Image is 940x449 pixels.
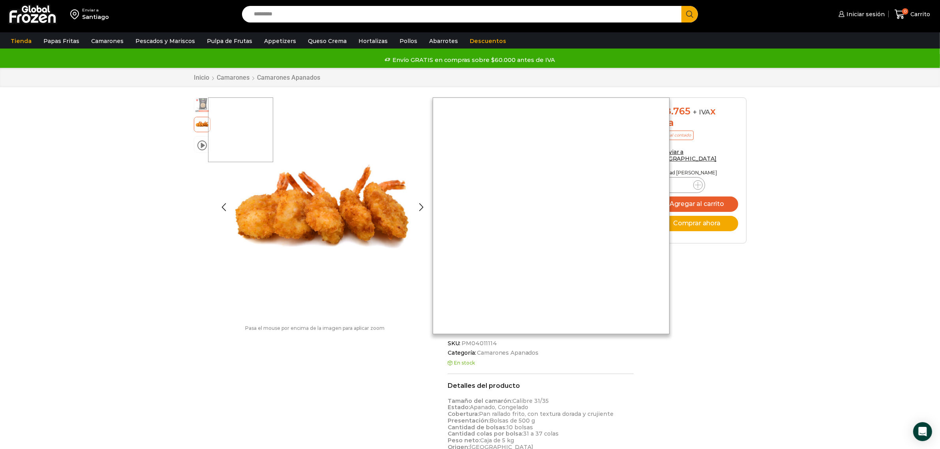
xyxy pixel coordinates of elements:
button: Comprar ahora [654,216,738,231]
span: camaron-apanado [194,116,210,132]
a: Camarones Apanados [476,350,538,356]
span: SKU: [448,340,634,347]
span: + IVA [693,108,711,116]
div: Open Intercom Messenger [913,422,932,441]
a: Camarones Apanados [257,74,321,81]
h2: Detalles del producto [448,382,634,389]
a: Camarones [87,34,128,49]
p: En stock [448,360,634,366]
input: Product quantity [672,180,687,191]
strong: Presentación: [448,417,490,424]
div: x caja [654,106,738,129]
span: apanados [194,97,210,112]
strong: Peso neto: [448,437,480,444]
a: Abarrotes [425,34,462,49]
p: Cantidad [PERSON_NAME] [654,170,738,176]
span: 0 [902,8,908,15]
button: Agregar al carrito [654,196,738,212]
a: Pulpa de Frutas [203,34,256,49]
nav: Breadcrumb [194,74,321,81]
strong: Cantidad colas por bolsa: [448,430,523,437]
p: Pasa el mouse por encima de la imagen para aplicar zoom [194,326,436,331]
a: Papas Fritas [39,34,83,49]
a: 0 Carrito [893,5,932,24]
span: Carrito [908,10,930,18]
a: Pollos [396,34,421,49]
a: Appetizers [260,34,300,49]
strong: Tamaño del camarón: [448,397,512,404]
img: address-field-icon.svg [70,7,82,21]
div: Santiago [82,13,109,21]
button: Search button [681,6,698,22]
a: Enviar a [GEOGRAPHIC_DATA] [654,148,717,162]
strong: Cobertura: [448,410,479,417]
span: PM04011114 [460,340,497,347]
a: Iniciar sesión [837,6,885,22]
div: Enviar a [82,7,109,13]
a: Camarones [217,74,250,81]
bdi: 38.765 [654,105,690,117]
span: Categoría: [448,350,634,356]
a: Descuentos [466,34,510,49]
strong: Estado: [448,404,470,411]
a: Tienda [7,34,36,49]
span: Iniciar sesión [844,10,885,18]
a: Hortalizas [355,34,392,49]
a: Queso Crema [304,34,351,49]
a: Inicio [194,74,210,81]
strong: Cantidad de bolsas: [448,424,507,431]
p: Precio al contado [654,131,694,140]
a: Pescados y Mariscos [131,34,199,49]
